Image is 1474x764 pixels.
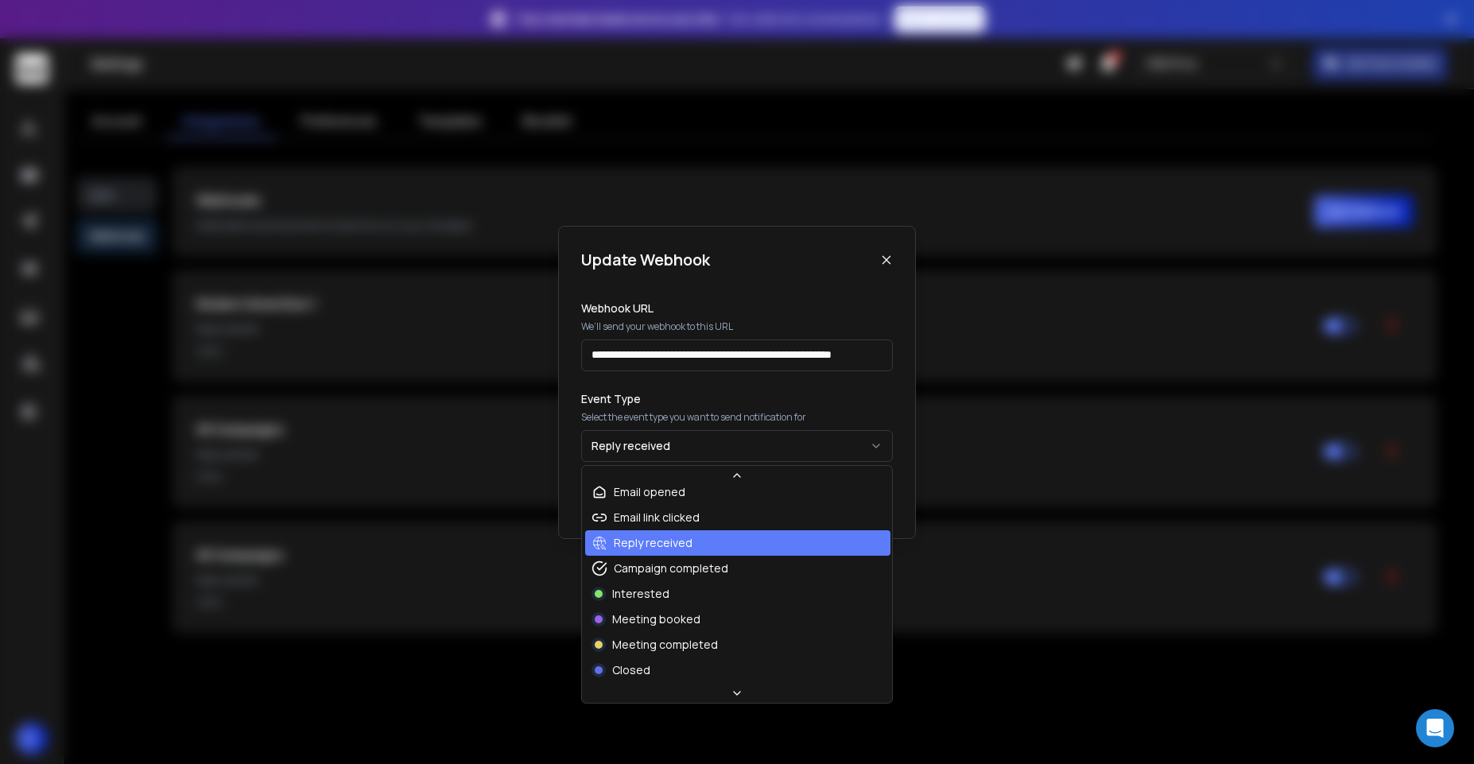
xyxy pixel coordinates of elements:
label: Event Type [581,394,893,405]
h1: Update Webhook [581,249,710,271]
p: Select the event type you want to send notification for [581,411,893,424]
div: Campaign completed [614,560,728,576]
div: Closed [612,662,650,678]
label: Webhook URL [581,303,893,314]
div: Email opened [614,484,685,500]
div: Email link clicked [614,510,700,525]
div: Reply received [614,535,692,551]
p: We’ll send your webhook to this URL [581,320,893,333]
div: Meeting completed [612,637,718,653]
div: Interested [612,586,669,602]
div: Open Intercom Messenger [1416,709,1454,747]
div: Meeting booked [612,611,700,627]
div: Reply received [592,438,670,454]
